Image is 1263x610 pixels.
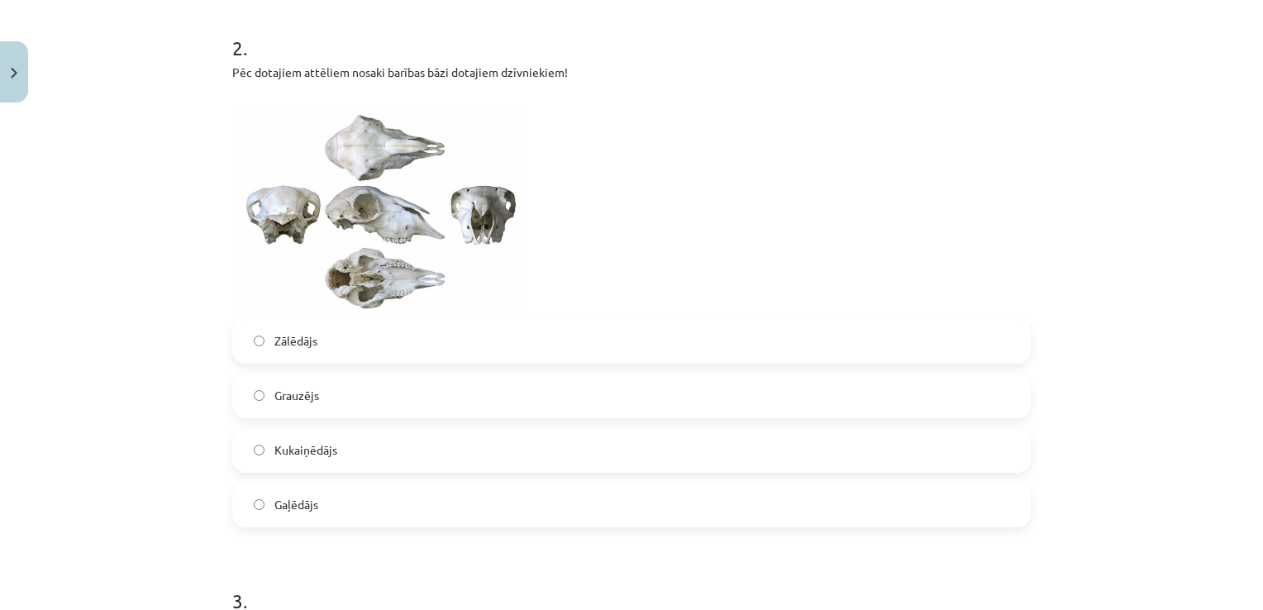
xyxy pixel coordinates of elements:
span: Grauzējs [274,387,319,404]
span: Gaļēdājs [274,496,318,513]
input: Grauzējs [254,390,265,401]
input: Kukaiņēdājs [254,445,265,455]
span: Zālēdājs [274,332,317,350]
h1: 2 . [232,7,1031,59]
input: Zālēdājs [254,336,265,346]
p: Pēc dotajiem attēliem nosaki barības bāzi dotajiem dzīvniekiem! [232,64,1031,81]
img: icon-close-lesson-0947bae3869378f0d4975bcd49f059093ad1ed9edebbc8119c70593378902aed.svg [11,68,17,79]
span: Kukaiņēdājs [274,441,337,459]
input: Gaļēdājs [254,499,265,510]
